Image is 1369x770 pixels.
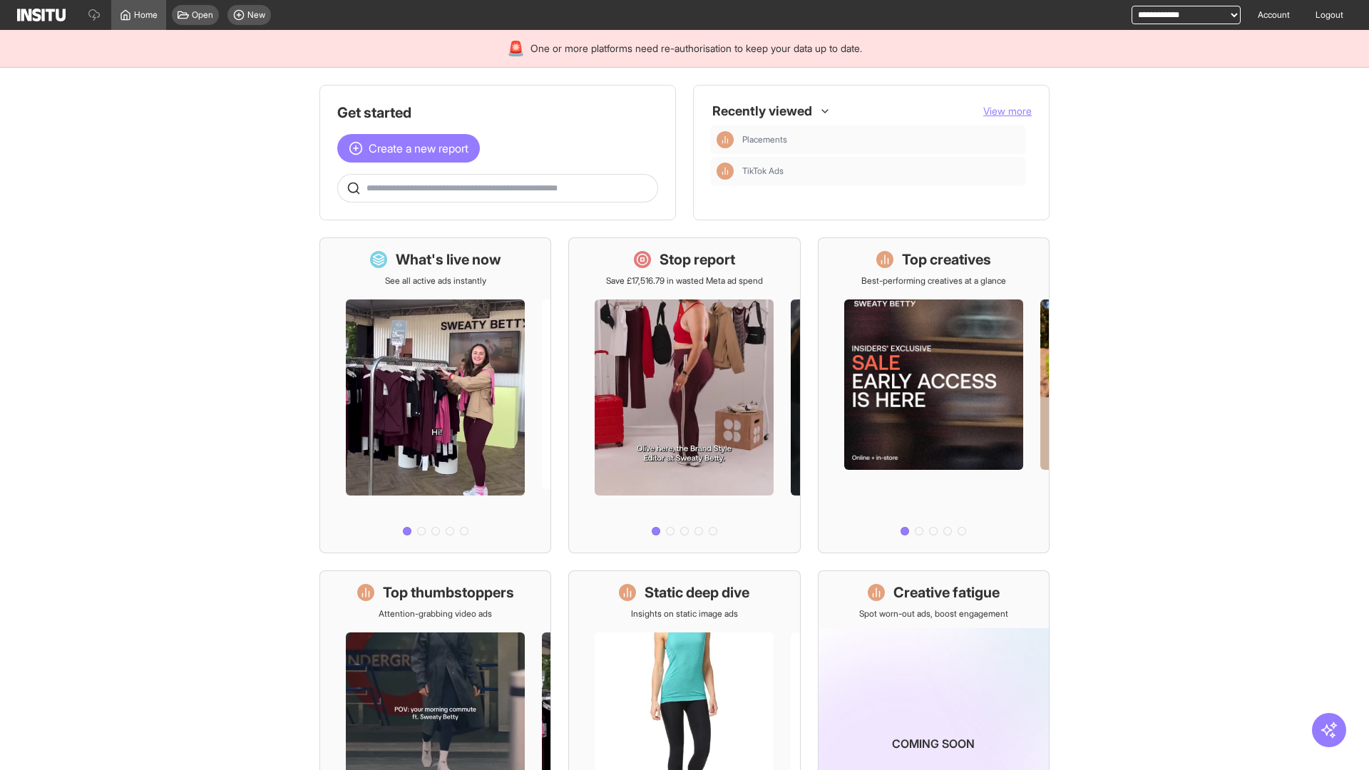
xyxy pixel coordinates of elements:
h1: What's live now [396,250,501,269]
h1: Top thumbstoppers [383,582,514,602]
span: View more [983,105,1032,117]
div: 🚨 [507,38,525,58]
button: View more [983,104,1032,118]
button: Create a new report [337,134,480,163]
img: Logo [17,9,66,21]
span: One or more platforms need re-authorisation to keep your data up to date. [530,41,862,56]
h1: Top creatives [902,250,991,269]
p: Best-performing creatives at a glance [861,275,1006,287]
p: See all active ads instantly [385,275,486,287]
h1: Stop report [660,250,735,269]
span: New [247,9,265,21]
h1: Static deep dive [645,582,749,602]
p: Save £17,516.79 in wasted Meta ad spend [606,275,763,287]
span: Placements [742,134,787,145]
span: TikTok Ads [742,165,784,177]
p: Insights on static image ads [631,608,738,620]
span: TikTok Ads [742,165,1020,177]
span: Home [134,9,158,21]
span: Open [192,9,213,21]
p: Attention-grabbing video ads [379,608,492,620]
a: Stop reportSave £17,516.79 in wasted Meta ad spend [568,237,800,553]
a: Top creativesBest-performing creatives at a glance [818,237,1050,553]
div: Insights [717,131,734,148]
div: Insights [717,163,734,180]
span: Placements [742,134,1020,145]
h1: Get started [337,103,658,123]
a: What's live nowSee all active ads instantly [319,237,551,553]
span: Create a new report [369,140,468,157]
